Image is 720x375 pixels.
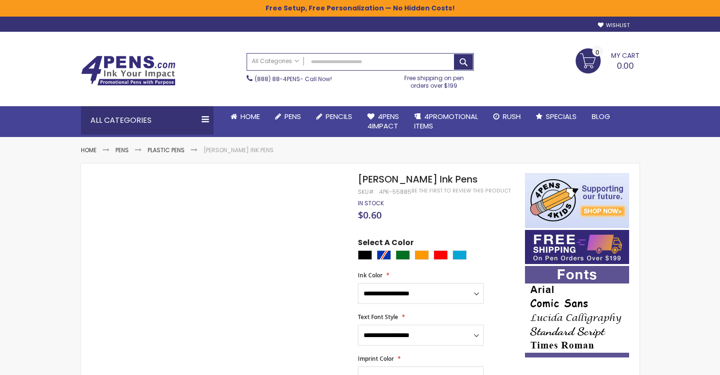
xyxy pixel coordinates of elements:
[358,271,382,279] span: Ink Color
[81,106,213,135] div: All Categories
[358,173,478,186] span: [PERSON_NAME] Ink Pens
[255,75,300,83] a: (888) 88-4PENS
[267,106,309,127] a: Pens
[396,250,410,260] div: Green
[116,146,129,154] a: Pens
[407,106,486,137] a: 4PROMOTIONALITEMS
[434,250,448,260] div: Red
[415,250,429,260] div: Orange
[148,146,185,154] a: Plastic Pens
[414,111,478,131] span: 4PROMOTIONAL ITEMS
[525,230,629,264] img: Free shipping on orders over $199
[204,146,274,154] li: [PERSON_NAME] Ink Pens
[411,187,511,194] a: Be the first to review this product
[284,111,301,121] span: Pens
[358,355,394,363] span: Imprint Color
[394,71,474,90] div: Free shipping on pen orders over $199
[546,111,577,121] span: Specials
[326,111,352,121] span: Pencils
[528,106,584,127] a: Specials
[252,57,299,65] span: All Categories
[309,106,360,127] a: Pencils
[525,173,629,228] img: 4pens 4 kids
[81,55,176,86] img: 4Pens Custom Pens and Promotional Products
[453,250,467,260] div: Turquoise
[358,313,398,321] span: Text Font Style
[247,54,304,69] a: All Categories
[503,111,521,121] span: Rush
[358,209,382,221] span: $0.60
[598,22,630,29] a: Wishlist
[617,60,634,72] span: 0.00
[367,111,399,131] span: 4Pens 4impact
[240,111,260,121] span: Home
[358,199,384,207] span: In stock
[358,250,372,260] div: Black
[81,146,97,154] a: Home
[223,106,267,127] a: Home
[486,106,528,127] a: Rush
[358,238,414,250] span: Select A Color
[596,48,599,57] span: 0
[592,111,610,121] span: Blog
[255,75,332,83] span: - Call Now!
[358,200,384,207] div: Availability
[379,188,411,196] div: 4PK-55885
[584,106,618,127] a: Blog
[358,188,375,196] strong: SKU
[525,266,629,357] img: font-personalization-examples
[576,48,640,72] a: 0.00 0
[360,106,407,137] a: 4Pens4impact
